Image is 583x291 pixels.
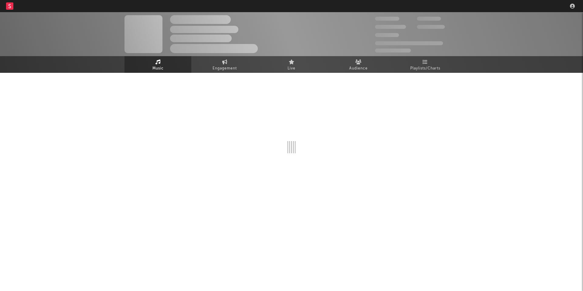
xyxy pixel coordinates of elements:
[213,65,237,72] span: Engagement
[258,56,325,73] a: Live
[375,25,406,29] span: 50,000,000
[349,65,368,72] span: Audience
[375,33,399,37] span: 100,000
[417,25,445,29] span: 1,000,000
[375,17,399,21] span: 300,000
[375,49,411,52] span: Jump Score: 85.0
[410,65,440,72] span: Playlists/Charts
[375,41,443,45] span: 50,000,000 Monthly Listeners
[124,56,191,73] a: Music
[417,17,441,21] span: 100,000
[288,65,295,72] span: Live
[392,56,459,73] a: Playlists/Charts
[191,56,258,73] a: Engagement
[325,56,392,73] a: Audience
[152,65,164,72] span: Music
